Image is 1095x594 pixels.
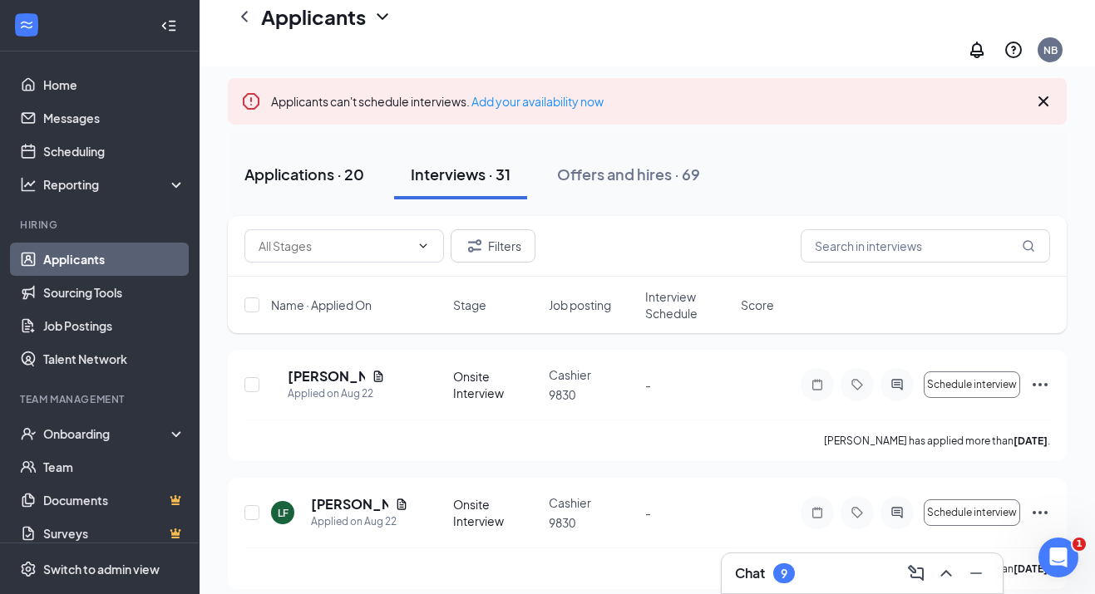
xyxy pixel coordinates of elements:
a: Applicants [43,243,185,276]
button: Filter Filters [451,229,535,263]
svg: UserCheck [20,425,37,442]
a: Home [43,68,185,101]
a: Team [43,450,185,484]
p: 9830 [549,386,634,403]
div: Applied on Aug 22 [311,513,408,530]
div: Team Management [20,392,182,406]
span: - [645,377,651,392]
a: Sourcing Tools [43,276,185,309]
p: [PERSON_NAME] has applied more than . [824,434,1050,448]
span: Job posting [549,297,611,313]
span: Schedule interview [927,507,1017,518]
svg: ChevronUp [936,563,956,583]
svg: Settings [20,561,37,577]
h3: Chat [735,564,765,582]
div: Reporting [43,176,186,193]
h5: [PERSON_NAME] [288,367,365,385]
svg: QuestionInfo [1004,40,1023,60]
svg: WorkstreamLogo [18,17,35,33]
svg: ActiveChat [887,506,907,519]
span: Interview Schedule [645,288,731,322]
span: Applicants can't schedule interviews. [271,94,604,109]
a: Job Postings [43,309,185,342]
div: Switch to admin view [43,561,160,577]
a: DocumentsCrown [43,484,185,517]
div: Onsite Interview [453,368,539,401]
svg: ActiveChat [887,378,907,391]
div: Applied on Aug 22 [288,385,385,402]
span: Stage [453,297,486,313]
svg: Tag [847,378,867,391]
svg: Document [372,370,385,383]
button: ChevronUp [933,560,959,587]
a: SurveysCrown [43,517,185,550]
div: Offers and hires · 69 [557,164,700,184]
svg: ChevronDown [417,239,430,253]
div: Applications · 20 [244,164,364,184]
span: - [645,505,651,520]
span: 1 [1073,538,1086,551]
span: Score [741,297,774,313]
b: [DATE] [1014,434,1048,447]
input: All Stages [259,237,410,255]
h5: [PERSON_NAME] [311,495,388,513]
div: LF [278,506,289,520]
svg: Notifications [967,40,987,60]
button: Schedule interview [924,499,1020,526]
svg: Filter [465,236,485,256]
svg: Collapse [160,17,177,34]
svg: Tag [847,506,867,519]
svg: Analysis [20,176,37,193]
svg: Document [395,498,408,511]
div: Onboarding [43,425,171,442]
div: Interviews · 31 [411,164,511,184]
div: Hiring [20,218,182,232]
svg: ComposeMessage [906,563,926,583]
a: Scheduling [43,135,185,168]
svg: Error [241,91,261,111]
a: Talent Network [43,342,185,376]
svg: Ellipses [1030,503,1050,523]
a: Messages [43,101,185,135]
svg: Ellipses [1030,375,1050,395]
svg: Minimize [966,563,986,583]
svg: MagnifyingGlass [1022,239,1035,253]
span: Cashier [549,495,591,510]
p: 9830 [549,514,634,531]
div: NB [1043,43,1058,57]
h1: Applicants [261,2,366,31]
span: Schedule interview [927,379,1017,390]
button: Schedule interview [924,371,1020,398]
button: Minimize [963,560,989,587]
svg: Note [807,506,827,519]
div: Onsite Interview [453,496,539,529]
a: Add your availability now [471,94,604,109]
span: Name · Applied On [271,297,372,313]
input: Search in interviews [801,229,1050,263]
button: ComposeMessage [903,560,930,587]
svg: Cross [1033,91,1053,111]
svg: ChevronLeft [234,7,254,27]
svg: ChevronDown [372,7,392,27]
div: 9 [781,567,787,581]
svg: Note [807,378,827,391]
b: [DATE] [1014,562,1048,575]
span: Cashier [549,367,591,382]
iframe: Intercom live chat [1038,538,1078,577]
